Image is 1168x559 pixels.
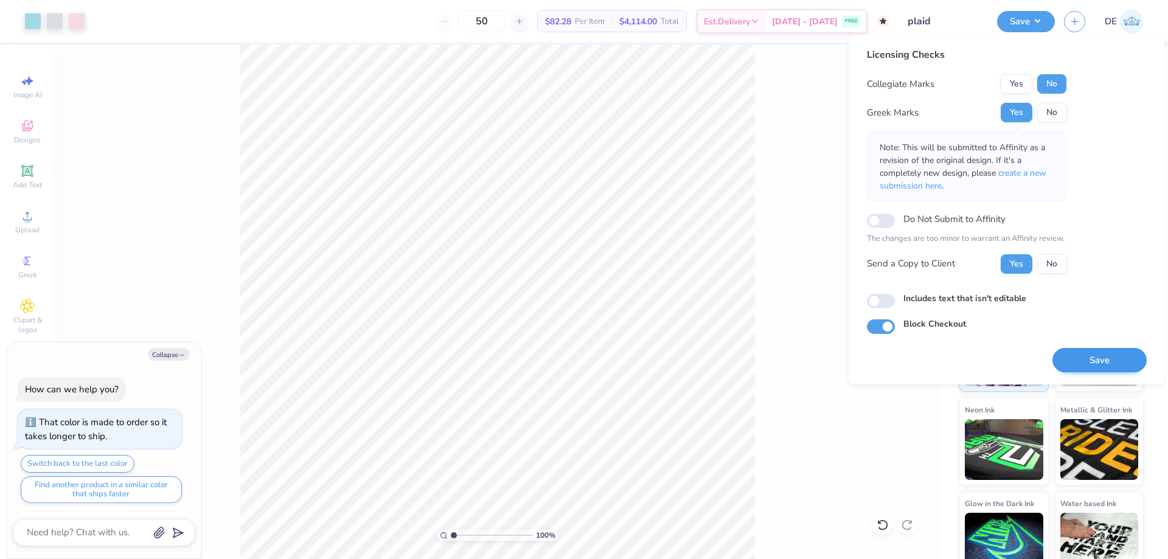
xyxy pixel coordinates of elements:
span: Water based Ink [1060,497,1116,510]
button: Switch back to the last color [21,455,134,473]
button: Yes [1001,74,1032,94]
span: Clipart & logos [6,315,49,335]
span: Metallic & Glitter Ink [1060,403,1132,416]
button: No [1037,103,1066,122]
span: DE [1105,15,1117,29]
div: How can we help you? [25,383,119,395]
button: Yes [1001,103,1032,122]
span: $82.28 [545,15,571,28]
img: Neon Ink [965,419,1043,480]
button: Save [1052,348,1147,373]
img: Metallic & Glitter Ink [1060,419,1139,480]
span: FREE [845,17,858,26]
img: Djian Evardoni [1120,10,1144,33]
span: Designs [14,135,41,145]
button: No [1037,254,1066,274]
button: No [1037,74,1066,94]
span: Greek [18,270,37,280]
input: – – [458,10,506,32]
input: Untitled Design [899,9,988,33]
div: Greek Marks [867,106,919,120]
span: Upload [15,225,40,235]
span: Neon Ink [965,403,995,416]
span: Total [661,15,679,28]
div: Send a Copy to Client [867,257,955,271]
p: Note: This will be submitted to Affinity as a revision of the original design. If it's a complete... [880,141,1054,192]
span: Est. Delivery [704,15,750,28]
div: Licensing Checks [867,47,1066,62]
button: Collapse [148,348,189,361]
span: Glow in the Dark Ink [965,497,1034,510]
div: Collegiate Marks [867,77,934,91]
span: [DATE] - [DATE] [772,15,838,28]
p: The changes are too minor to warrant an Affinity review. [867,233,1066,245]
button: Find another product in a similar color that ships faster [21,476,182,503]
a: DE [1105,10,1144,33]
label: Do Not Submit to Affinity [903,211,1006,227]
span: Image AI [13,90,42,100]
button: Save [997,11,1055,32]
span: 100 % [536,530,555,541]
div: That color is made to order so it takes longer to ship. [25,416,167,442]
label: Includes text that isn't editable [903,292,1026,305]
span: Add Text [13,180,42,190]
span: $4,114.00 [619,15,657,28]
button: Yes [1001,254,1032,274]
span: Per Item [575,15,605,28]
label: Block Checkout [903,318,966,330]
